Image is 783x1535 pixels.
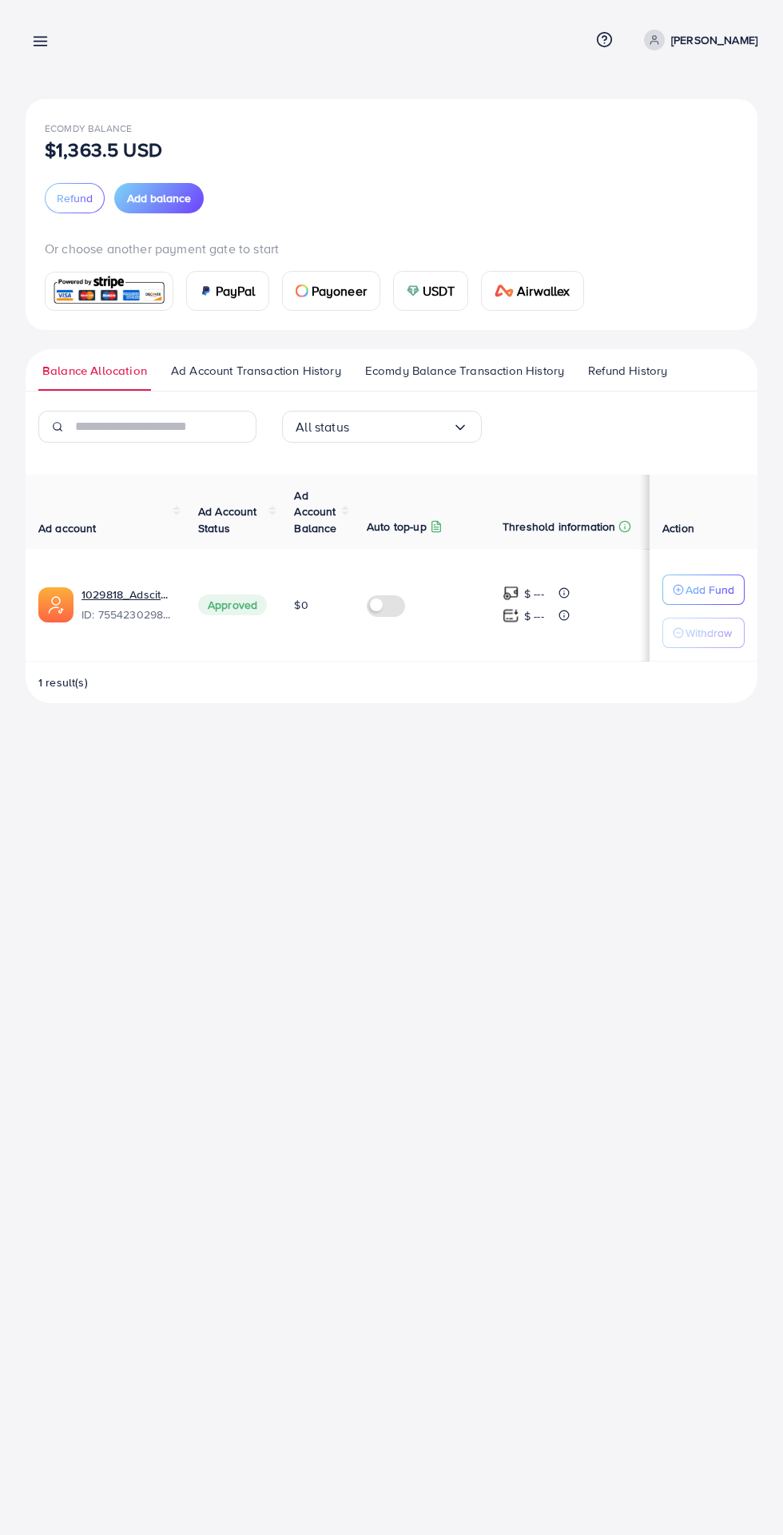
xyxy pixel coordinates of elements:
a: cardPayoneer [282,271,380,311]
div: <span class='underline'>1029818_Adscity_Test_1758856320654</span></br>7554230298851213329 [81,587,173,623]
img: top-up amount [503,607,519,624]
img: card [495,284,514,297]
img: card [296,284,308,297]
button: Add balance [114,183,204,213]
span: Ecomdy Balance [45,121,132,135]
span: ID: 7554230298851213329 [81,606,173,622]
p: $ --- [524,606,544,626]
span: Ad Account Balance [294,487,336,536]
span: Add balance [127,190,191,206]
p: $1,363.5 USD [45,140,162,159]
p: Add Fund [686,580,734,599]
span: All status [296,415,349,439]
span: Refund History [588,362,667,380]
p: $ --- [524,584,544,603]
div: Search for option [282,411,482,443]
span: Balance Allocation [42,362,147,380]
p: [PERSON_NAME] [671,30,757,50]
button: Add Fund [662,575,745,605]
span: Ecomdy Balance Transaction History [365,362,564,380]
a: cardUSDT [393,271,469,311]
span: USDT [423,281,455,300]
p: Or choose another payment gate to start [45,239,738,258]
p: Threshold information [503,517,615,536]
p: Auto top-up [367,517,427,536]
a: cardPayPal [186,271,269,311]
button: Withdraw [662,618,745,648]
a: 1029818_Adscity_Test_1758856320654 [81,587,173,602]
span: 1 result(s) [38,674,88,690]
span: Payoneer [312,281,367,300]
span: $0 [294,597,308,613]
span: PayPal [216,281,256,300]
span: Action [662,520,694,536]
span: Refund [57,190,93,206]
input: Search for option [349,415,452,439]
a: card [45,272,173,311]
img: card [407,284,419,297]
span: Ad account [38,520,97,536]
img: ic-ads-acc.e4c84228.svg [38,587,74,622]
span: Ad Account Status [198,503,257,535]
p: Withdraw [686,623,732,642]
a: cardAirwallex [481,271,583,311]
span: Approved [198,595,267,615]
img: card [50,274,168,308]
img: card [200,284,213,297]
button: Refund [45,183,105,213]
a: [PERSON_NAME] [638,30,757,50]
img: top-up amount [503,585,519,602]
span: Ad Account Transaction History [171,362,341,380]
span: Airwallex [517,281,570,300]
